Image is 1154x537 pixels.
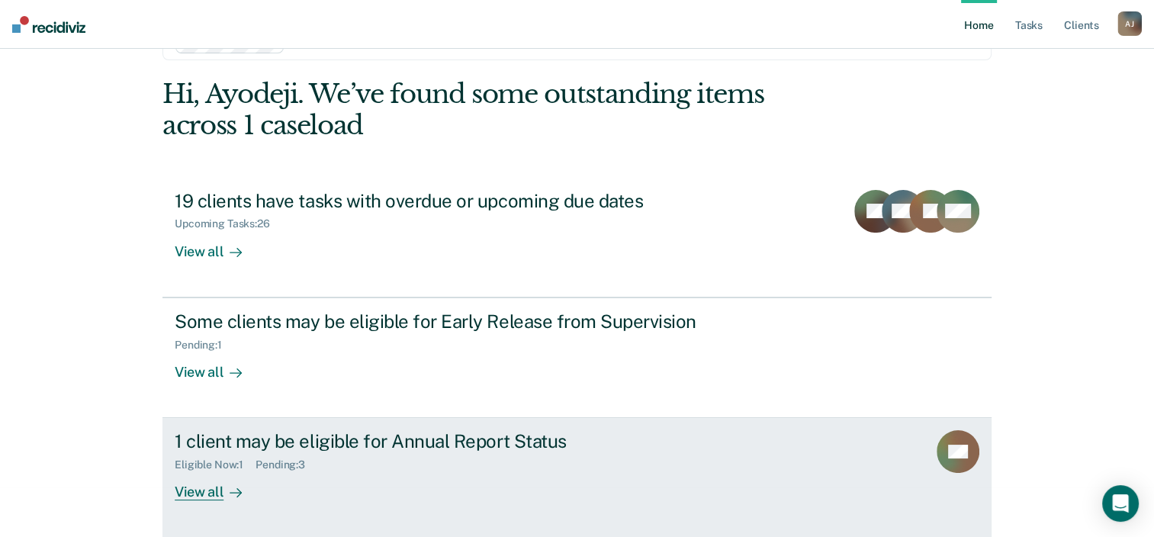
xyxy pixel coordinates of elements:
[175,190,710,212] div: 19 clients have tasks with overdue or upcoming due dates
[162,79,825,141] div: Hi, Ayodeji. We’ve found some outstanding items across 1 caseload
[12,16,85,33] img: Recidiviz
[175,230,260,260] div: View all
[175,339,234,352] div: Pending : 1
[1102,485,1139,522] div: Open Intercom Messenger
[175,217,282,230] div: Upcoming Tasks : 26
[175,430,710,452] div: 1 client may be eligible for Annual Report Status
[162,178,992,297] a: 19 clients have tasks with overdue or upcoming due datesUpcoming Tasks:26View all
[256,458,317,471] div: Pending : 3
[175,310,710,333] div: Some clients may be eligible for Early Release from Supervision
[1117,11,1142,36] button: AJ
[175,351,260,381] div: View all
[1117,11,1142,36] div: A J
[175,471,260,501] div: View all
[175,458,256,471] div: Eligible Now : 1
[162,297,992,418] a: Some clients may be eligible for Early Release from SupervisionPending:1View all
